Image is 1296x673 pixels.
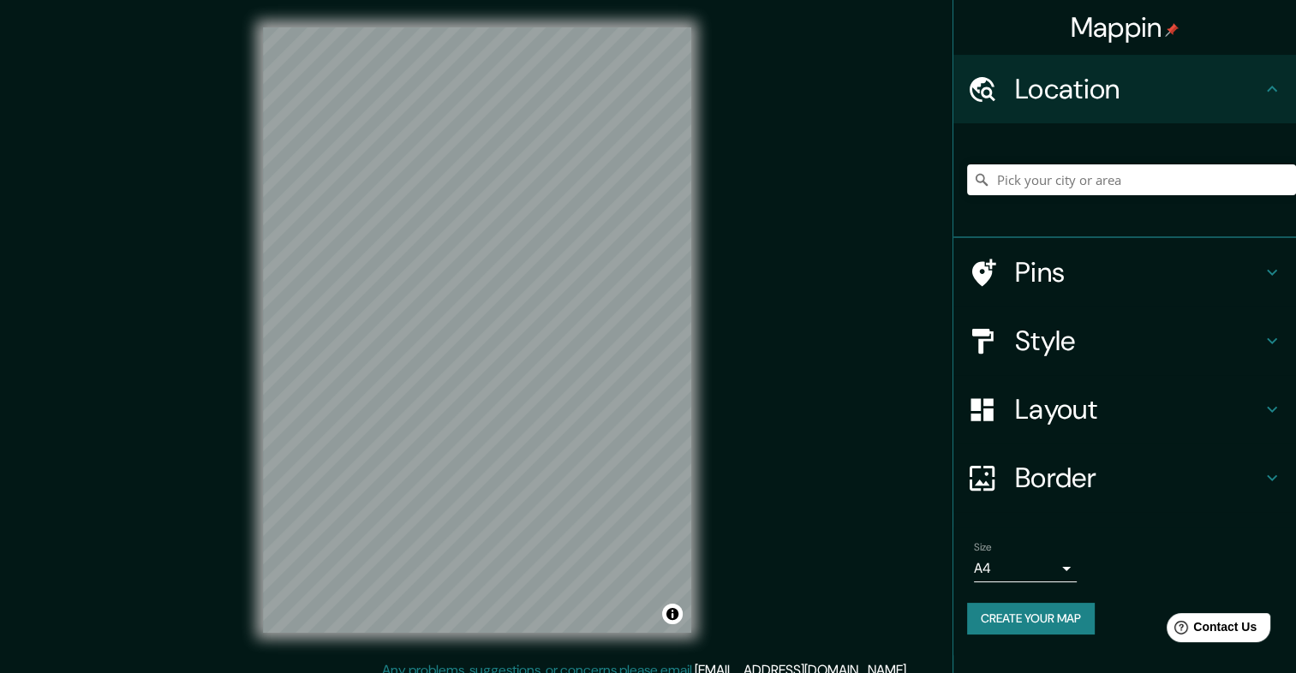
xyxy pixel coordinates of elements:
h4: Location [1015,72,1262,106]
h4: Pins [1015,255,1262,289]
input: Pick your city or area [967,164,1296,195]
div: Border [953,444,1296,512]
div: Layout [953,375,1296,444]
h4: Mappin [1071,10,1180,45]
div: Location [953,55,1296,123]
div: Pins [953,238,1296,307]
iframe: Help widget launcher [1144,606,1277,654]
canvas: Map [263,27,691,633]
h4: Border [1015,461,1262,495]
div: Style [953,307,1296,375]
label: Size [974,540,992,555]
button: Create your map [967,603,1095,634]
img: pin-icon.png [1165,23,1179,37]
div: A4 [974,555,1077,582]
h4: Style [1015,324,1262,358]
button: Toggle attribution [662,604,683,624]
h4: Layout [1015,392,1262,426]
